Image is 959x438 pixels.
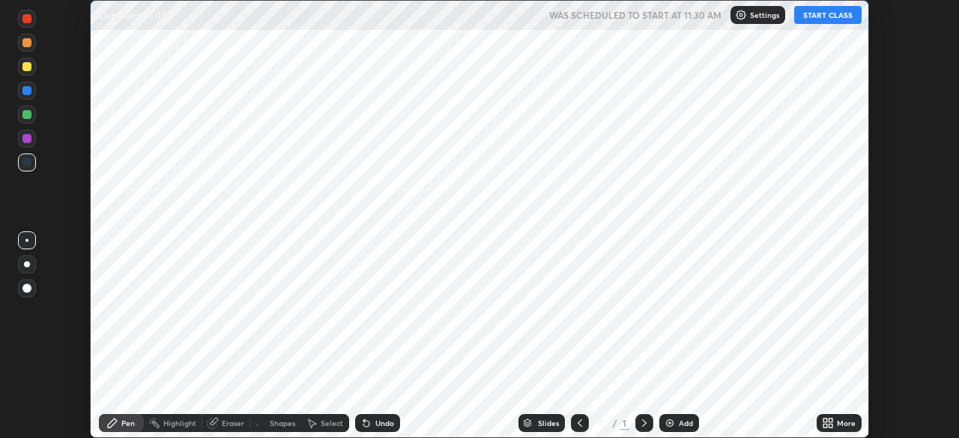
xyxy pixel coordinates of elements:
div: Highlight [163,419,196,427]
div: Select [321,419,343,427]
div: 1 [620,416,629,430]
div: Eraser [222,419,244,427]
button: START CLASS [794,6,862,24]
div: Slides [538,419,559,427]
div: animation [252,414,270,432]
p: Electrostatics 03 [99,9,166,21]
div: / [613,419,617,428]
img: class-settings-icons [735,9,747,21]
img: add-slide-button [664,417,676,429]
div: More [837,419,856,427]
h5: WAS SCHEDULED TO START AT 11:30 AM [549,8,721,22]
p: Settings [750,11,779,19]
div: Add [679,419,693,427]
div: Shapes [270,419,295,427]
div: Pen [121,419,135,427]
div: Undo [375,419,394,427]
div: 1 [595,419,610,428]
